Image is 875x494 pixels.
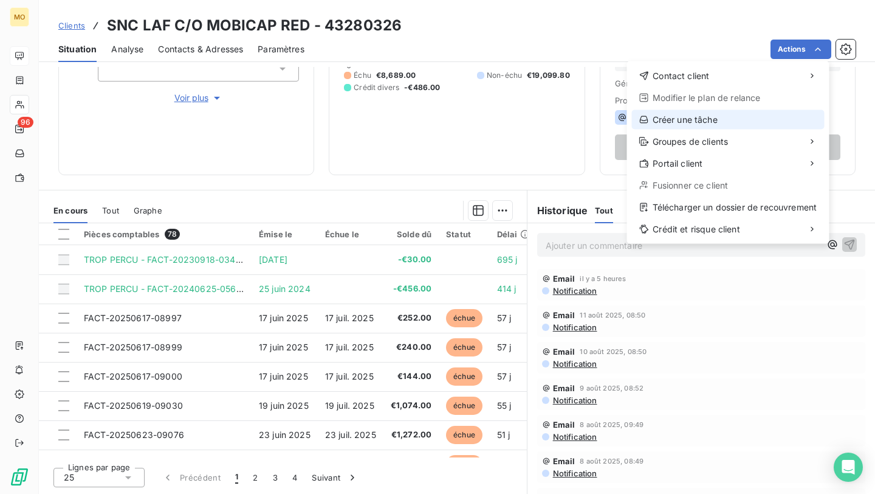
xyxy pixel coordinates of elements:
div: Créer une tâche [632,110,825,130]
span: Crédit et risque client [653,223,739,235]
div: Actions [627,61,829,244]
span: Groupes de clients [653,136,729,148]
span: Contact client [653,70,709,82]
div: Modifier le plan de relance [632,88,825,108]
span: Portail client [653,158,702,170]
div: Fusionner ce client [632,176,825,195]
div: Télécharger un dossier de recouvrement [632,198,825,217]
